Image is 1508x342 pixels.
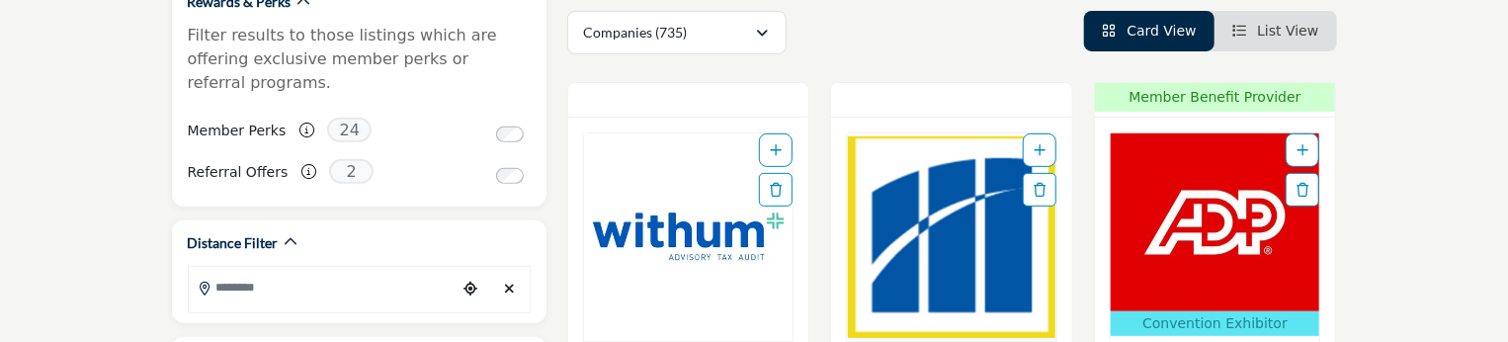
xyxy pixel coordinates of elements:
input: Switch to Member Perks [496,127,524,142]
span: List View [1257,23,1318,39]
input: Search Location [189,268,456,306]
img: Magone and Company, PC [847,133,1056,341]
a: Add To List [770,142,782,158]
li: List View [1215,11,1337,51]
div: Choose your current location [456,268,485,310]
input: Switch to Referral Offers [496,168,524,184]
img: ADP [1111,133,1320,311]
a: View List [1232,23,1319,39]
span: 24 [327,118,372,142]
p: Companies (735) [584,23,688,43]
li: Card View [1084,11,1215,51]
span: 2 [329,159,374,184]
a: Add To List [1297,142,1308,158]
a: Open Listing in new tab [847,133,1056,341]
span: Member Benefit Provider [1101,87,1330,108]
p: Filter results to those listings which are offering exclusive member perks or referral programs. [188,24,531,95]
a: View Card [1102,23,1197,39]
h2: Distance Filter [188,233,279,253]
label: Referral Offers [188,155,289,190]
button: Companies (735) [567,11,787,54]
div: Clear search location [495,268,525,310]
span: Card View [1127,23,1196,39]
a: Open Listing in new tab [1111,133,1320,336]
a: Add To List [1034,142,1046,158]
label: Member Perks [188,114,287,148]
p: Convention Exhibitor [1115,313,1316,334]
a: Open Listing in new tab [584,133,794,341]
img: Withum [584,133,794,341]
